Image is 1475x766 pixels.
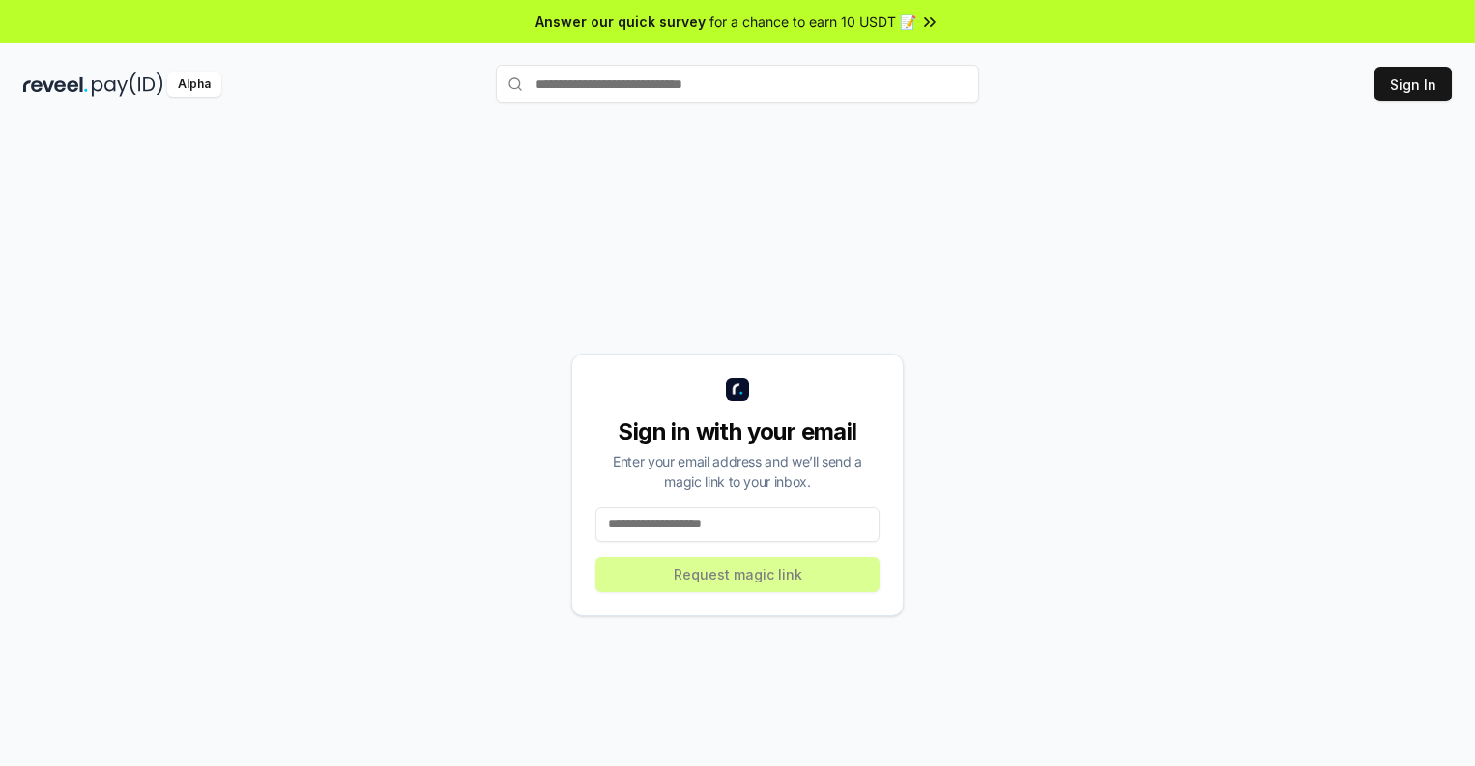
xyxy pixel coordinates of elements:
[595,416,880,447] div: Sign in with your email
[726,378,749,401] img: logo_small
[1374,67,1452,101] button: Sign In
[709,12,916,32] span: for a chance to earn 10 USDT 📝
[92,72,163,97] img: pay_id
[595,451,880,492] div: Enter your email address and we’ll send a magic link to your inbox.
[535,12,706,32] span: Answer our quick survey
[167,72,221,97] div: Alpha
[23,72,88,97] img: reveel_dark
